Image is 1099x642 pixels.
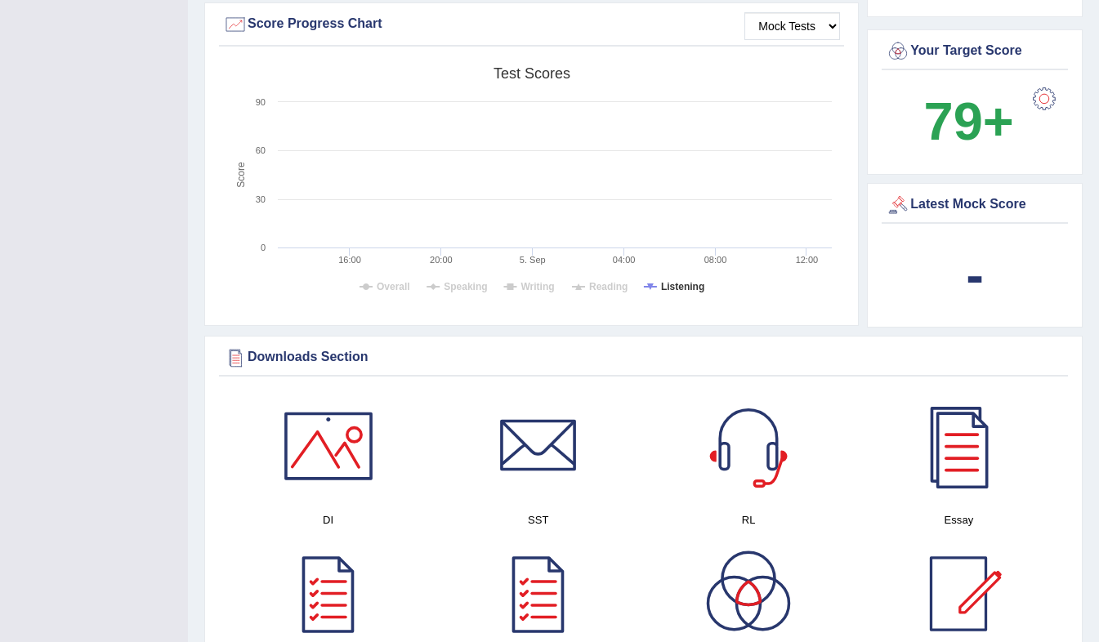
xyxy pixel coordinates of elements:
tspan: Test scores [494,65,570,82]
div: Latest Mock Score [886,193,1064,217]
h4: SST [441,511,635,528]
text: 90 [256,97,266,107]
text: 60 [256,145,266,155]
b: - [966,245,984,305]
text: 20:00 [430,255,453,265]
div: Downloads Section [223,346,1064,370]
b: 79+ [924,91,1014,151]
h4: DI [231,511,425,528]
text: 04:00 [613,255,636,265]
text: 08:00 [704,255,727,265]
text: 30 [256,194,266,204]
div: Your Target Score [886,39,1064,64]
tspan: Overall [377,281,410,292]
div: Score Progress Chart [223,12,840,37]
tspan: Listening [661,281,704,292]
tspan: Speaking [444,281,487,292]
text: 16:00 [338,255,361,265]
text: 0 [261,243,266,252]
tspan: 5. Sep [520,255,546,265]
tspan: Reading [589,281,628,292]
text: 12:00 [796,255,819,265]
tspan: Score [235,162,247,188]
h4: RL [652,511,846,528]
h4: Essay [862,511,1056,528]
tspan: Writing [520,281,554,292]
